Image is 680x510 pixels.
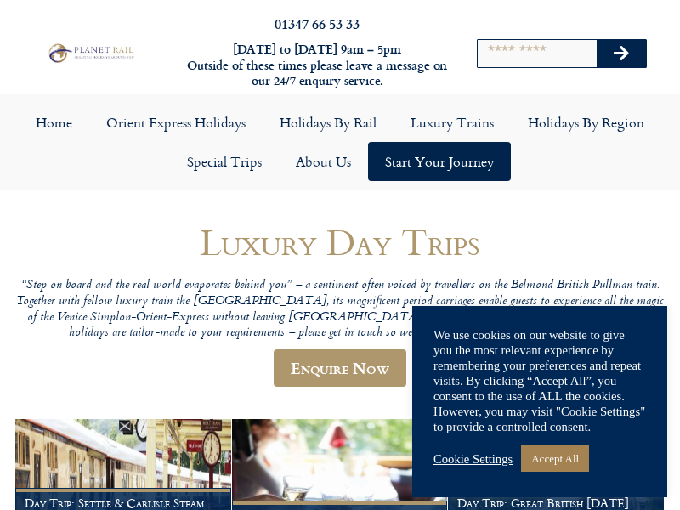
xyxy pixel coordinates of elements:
[170,142,279,181] a: Special Trips
[433,327,646,434] div: We use cookies on our website to give you the most relevant experience by remembering your prefer...
[263,103,394,142] a: Holidays by Rail
[274,349,406,387] a: Enquire Now
[597,40,646,67] button: Search
[89,103,263,142] a: Orient Express Holidays
[433,451,513,467] a: Cookie Settings
[19,103,89,142] a: Home
[8,103,671,181] nav: Menu
[279,142,368,181] a: About Us
[394,103,511,142] a: Luxury Trains
[15,222,665,262] h1: Luxury Day Trips
[368,142,511,181] a: Start your Journey
[521,445,589,472] a: Accept All
[15,278,665,342] p: “Step on board and the real world evaporates behind you” – a sentiment often voiced by travellers...
[45,42,136,64] img: Planet Rail Train Holidays Logo
[275,14,360,33] a: 01347 66 53 33
[185,42,449,89] h6: [DATE] to [DATE] 9am – 5pm Outside of these times please leave a message on our 24/7 enquiry serv...
[511,103,661,142] a: Holidays by Region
